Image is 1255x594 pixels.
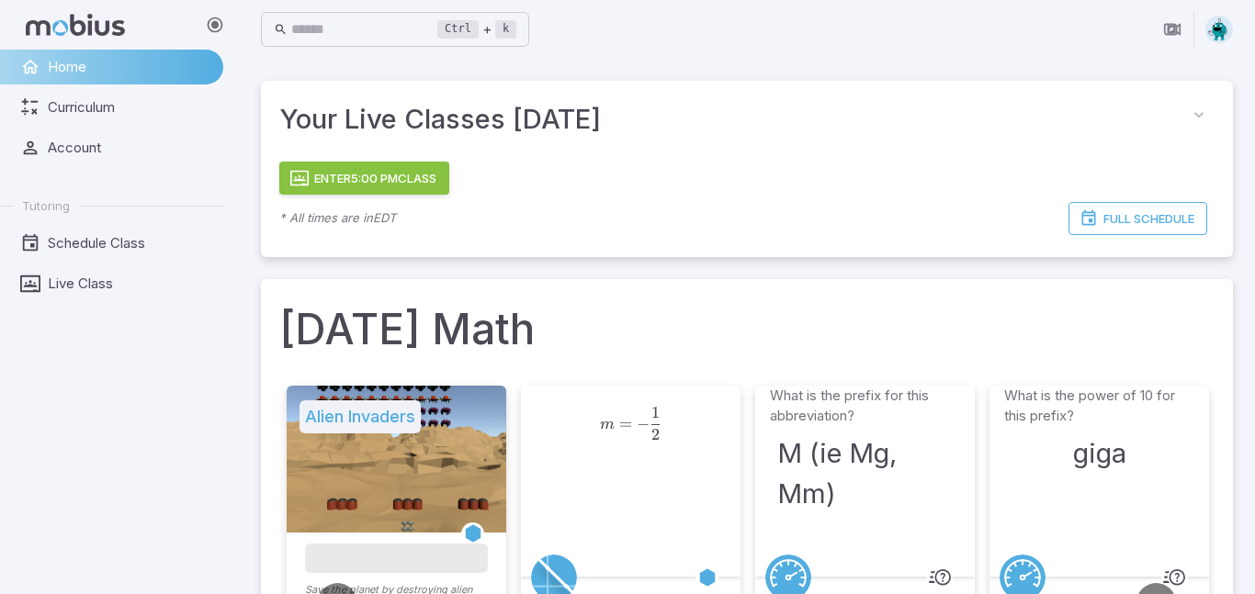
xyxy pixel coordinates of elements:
[1004,386,1195,426] p: What is the power of 10 for this prefix?
[279,209,396,228] p: * All times are in EDT
[48,274,210,294] span: Live Class
[619,414,632,433] span: =
[279,99,1183,140] span: Your Live Classes [DATE]
[770,386,961,426] p: What is the prefix for this abbreviation?
[48,138,210,158] span: Account
[48,97,210,118] span: Curriculum
[777,433,954,514] h3: M (ie Mg, Mm)
[48,57,210,77] span: Home
[300,400,421,433] h5: Alien Invaders
[437,18,516,40] div: +
[1155,12,1190,47] button: Join in Zoom Client
[437,20,479,39] kbd: Ctrl
[651,403,660,422] span: 1
[279,162,449,195] button: Enter5:00 PMClass
[495,20,516,39] kbd: k
[651,425,660,444] span: 2
[279,297,1215,360] h1: [DATE] Math
[600,417,615,432] span: m
[1205,16,1233,43] img: octagon.svg
[48,233,210,253] span: Schedule Class
[1183,99,1215,130] button: collapse
[1068,202,1207,235] a: Full Schedule
[637,414,650,433] span: −
[660,407,661,429] span: ​
[1073,433,1126,474] h3: giga
[22,197,70,214] span: Tutoring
